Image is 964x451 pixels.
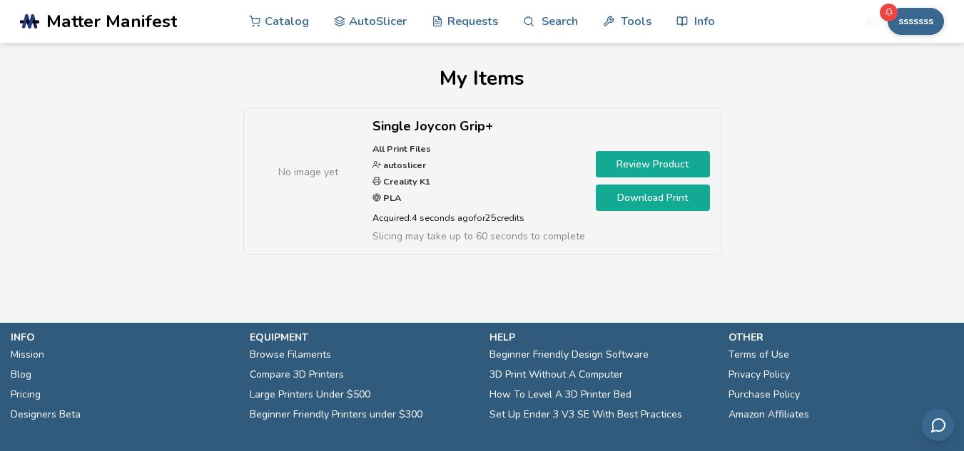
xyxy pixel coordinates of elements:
p: equipment [250,330,475,345]
strong: All Print Files [372,142,431,155]
span: No image yet [278,165,338,180]
p: Acquired: 4 seconds ago for 25 credits [372,210,585,225]
a: Beginner Friendly Design Software [489,345,649,365]
a: Terms of Use [729,345,789,365]
a: How To Level A 3D Printer Bed [489,385,631,405]
a: Beginner Friendly Printers under $300 [250,405,422,425]
a: Large Printers Under $500 [250,385,370,405]
a: Blog [11,365,31,385]
a: Browse Filaments [250,345,331,365]
a: Mission [11,345,44,365]
span: Matter Manifest [46,11,177,31]
h2: Single Joycon Grip+ [372,119,585,134]
a: Set Up Ender 3 V3 SE With Best Practices [489,405,682,425]
h1: My Items [20,67,944,90]
p: other [729,330,953,345]
button: sssssss [888,8,944,35]
strong: Creality K1 [381,175,431,187]
a: Compare 3D Printers [250,365,344,385]
strong: PLA [381,192,401,204]
a: Privacy Policy [729,365,790,385]
a: Designers Beta [11,405,81,425]
strong: autoslicer [381,159,426,171]
a: Download Print [596,185,710,211]
a: Review Product [596,151,710,177]
a: Pricing [11,385,41,405]
a: Purchase Policy [729,385,800,405]
p: help [489,330,714,345]
p: info [11,330,235,345]
a: Amazon Affiliates [729,405,809,425]
a: 3D Print Without A Computer [489,365,623,385]
button: Send feedback via email [922,409,954,441]
span: Slicing may take up to 60 seconds to complete [372,229,585,243]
